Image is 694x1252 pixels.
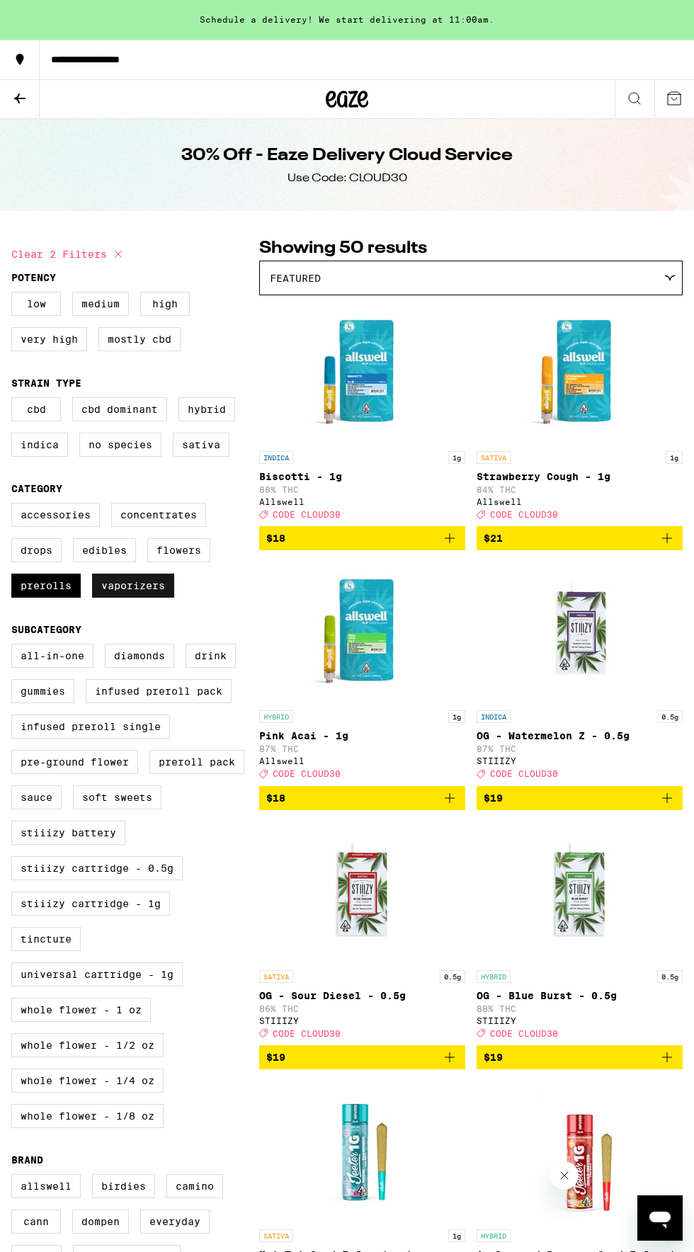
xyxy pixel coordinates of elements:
label: Cann [11,1210,61,1234]
button: Add to bag [477,1045,683,1069]
label: Infused Preroll Pack [86,679,232,703]
p: SATIVA [259,1229,293,1242]
label: Birdies [92,1174,155,1198]
p: Strawberry Cough - 1g [477,471,683,482]
label: Flowers [147,538,210,562]
label: Camino [166,1174,223,1198]
iframe: Button to launch messaging window [637,1195,683,1241]
label: Edibles [73,538,136,562]
label: High [140,292,190,316]
p: 84% THC [477,485,683,494]
p: OG - Sour Diesel - 0.5g [259,990,465,1001]
label: CBD [11,397,61,421]
p: 0.5g [657,710,683,723]
button: Add to bag [259,526,465,550]
p: 1g [448,451,465,464]
label: Whole Flower - 1 oz [11,998,151,1022]
label: Drink [186,644,236,668]
label: Everyday [140,1210,210,1234]
a: Open page for Biscotti - 1g from Allswell [259,302,465,526]
span: $21 [484,533,503,544]
button: Add to bag [259,786,465,810]
label: STIIIZY Cartridge - 0.5g [11,856,183,880]
img: Jeeter - Mai Tai Quad Infused - 1g [292,1081,433,1222]
p: HYBRID [477,970,511,983]
span: Featured [270,273,321,284]
span: $19 [266,1052,285,1063]
label: Hybrid [178,397,235,421]
legend: Brand [11,1154,43,1166]
a: Open page for Strawberry Cough - 1g from Allswell [477,302,683,526]
label: STIIIZY Cartridge - 1g [11,892,170,916]
p: HYBRID [259,710,293,723]
label: STIIIZY Battery [11,821,125,845]
a: Open page for OG - Sour Diesel - 0.5g from STIIIZY [259,821,465,1045]
span: $19 [484,1052,503,1063]
label: Gummies [11,679,74,703]
a: Open page for OG - Watermelon Z - 0.5g from STIIIZY [477,562,683,785]
label: Vaporizers [92,574,174,598]
label: Preroll Pack [149,750,244,774]
p: Pink Acai - 1g [259,730,465,741]
span: $18 [266,792,285,804]
legend: Subcategory [11,624,81,635]
label: Sauce [11,785,62,809]
label: Low [11,292,61,316]
label: Drops [11,538,62,562]
label: Allswell [11,1174,81,1198]
p: OG - Watermelon Z - 0.5g [477,730,683,741]
label: Mostly CBD [98,327,181,351]
label: Diamonds [105,644,174,668]
label: Tincture [11,927,81,951]
p: OG - Blue Burst - 0.5g [477,990,683,1001]
p: Biscotti - 1g [259,471,465,482]
legend: Potency [11,272,56,283]
label: Sativa [173,433,229,457]
label: Concentrates [111,503,206,527]
p: 88% THC [259,485,465,494]
div: STIIIZY [477,756,683,766]
label: Very High [11,327,87,351]
h1: 30% Off - Eaze Delivery Cloud Service [181,144,513,168]
p: INDICA [259,451,293,464]
img: Jeeter - Apples and Bananas Quad Infused - 1g [509,1081,651,1222]
span: CODE CLOUD30 [490,1029,558,1038]
p: 1g [448,1229,465,1242]
label: Soft Sweets [73,785,161,809]
p: 87% THC [477,744,683,753]
label: Whole Flower - 1/8 oz [11,1104,164,1128]
label: CBD Dominant [72,397,167,421]
label: Whole Flower - 1/4 oz [11,1069,164,1093]
label: Accessories [11,503,100,527]
div: Allswell [477,497,683,506]
div: Use Code: CLOUD30 [288,171,407,186]
p: 86% THC [259,1004,465,1013]
iframe: Close message [550,1161,579,1190]
div: STIIIZY [477,1016,683,1025]
label: Whole Flower - 1/2 oz [11,1033,164,1057]
img: STIIIZY - OG - Blue Burst - 0.5g [509,821,651,963]
img: Allswell - Biscotti - 1g [292,302,433,444]
a: Open page for Pink Acai - 1g from Allswell [259,562,465,785]
label: Prerolls [11,574,81,598]
p: 88% THC [477,1004,683,1013]
span: Hi. Need any help? [8,10,102,21]
img: Allswell - Pink Acai - 1g [292,562,433,703]
span: CODE CLOUD30 [490,510,558,519]
p: 87% THC [259,744,465,753]
label: Infused Preroll Single [11,715,170,739]
p: SATIVA [477,451,511,464]
label: Dompen [72,1210,129,1234]
button: Clear 2 filters [11,237,127,272]
label: Indica [11,433,68,457]
button: Add to bag [259,1045,465,1069]
p: 0.5g [657,970,683,983]
span: $19 [484,792,503,804]
span: CODE CLOUD30 [273,770,341,779]
label: All-In-One [11,644,93,668]
span: CODE CLOUD30 [273,510,341,519]
label: No Species [79,433,161,457]
p: Showing 50 results [259,237,683,261]
p: 0.5g [440,970,465,983]
p: HYBRID [477,1229,511,1242]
